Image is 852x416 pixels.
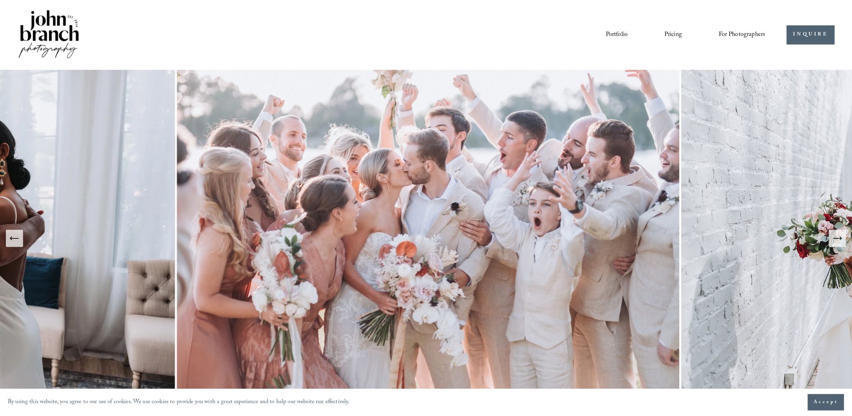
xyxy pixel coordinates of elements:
[664,28,682,41] a: Pricing
[808,394,844,411] button: Accept
[8,397,350,408] p: By using this website, you agree to our use of cookies. We use cookies to provide you with a grea...
[6,230,23,247] button: Previous Slide
[175,70,682,407] img: A wedding party celebrating outdoors, featuring a bride and groom kissing amidst cheering bridesm...
[787,25,835,44] a: INQUIRE
[17,9,81,61] img: John Branch IV Photography
[606,28,628,41] a: Portfolio
[719,29,766,41] span: For Photographers
[829,230,846,247] button: Next Slide
[719,28,766,41] a: folder dropdown
[814,398,838,406] span: Accept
